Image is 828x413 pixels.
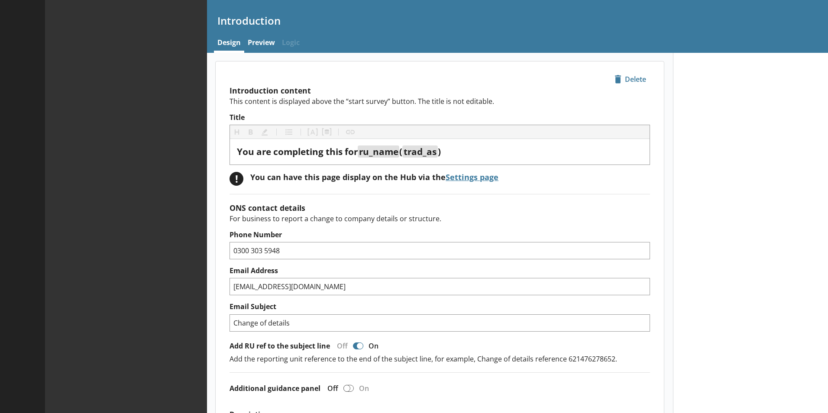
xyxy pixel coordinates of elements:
span: ( [399,145,402,158]
p: Add the reporting unit reference to the end of the subject line, for example, Change of details r... [230,354,650,364]
div: ! [230,172,243,186]
a: Preview [244,34,278,53]
span: ru_name [359,145,398,158]
a: Settings page [446,172,498,182]
span: trad_as [404,145,437,158]
label: Add RU ref to the subject line [230,342,330,351]
a: Design [214,34,244,53]
button: Delete [611,72,650,87]
label: Email Address [230,266,650,275]
h1: Introduction [217,14,818,27]
span: Logic [278,34,303,53]
label: Email Subject [230,302,650,311]
label: Phone Number [230,230,650,239]
div: Off [320,384,342,393]
div: On [356,384,376,393]
p: For business to report a change to company details or structure. [230,214,650,223]
div: Title [237,146,643,158]
p: This content is displayed above the “start survey” button. The title is not editable. [230,97,650,106]
label: Title [230,113,650,122]
h2: ONS contact details [230,203,650,213]
span: ) [438,145,441,158]
label: Additional guidance panel [230,384,320,393]
div: On [365,341,385,351]
h2: Introduction content [230,85,650,96]
span: You are completing this for [237,145,358,158]
span: Delete [611,72,650,86]
div: Off [330,341,351,351]
div: You can have this page display on the Hub via the [250,172,498,182]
